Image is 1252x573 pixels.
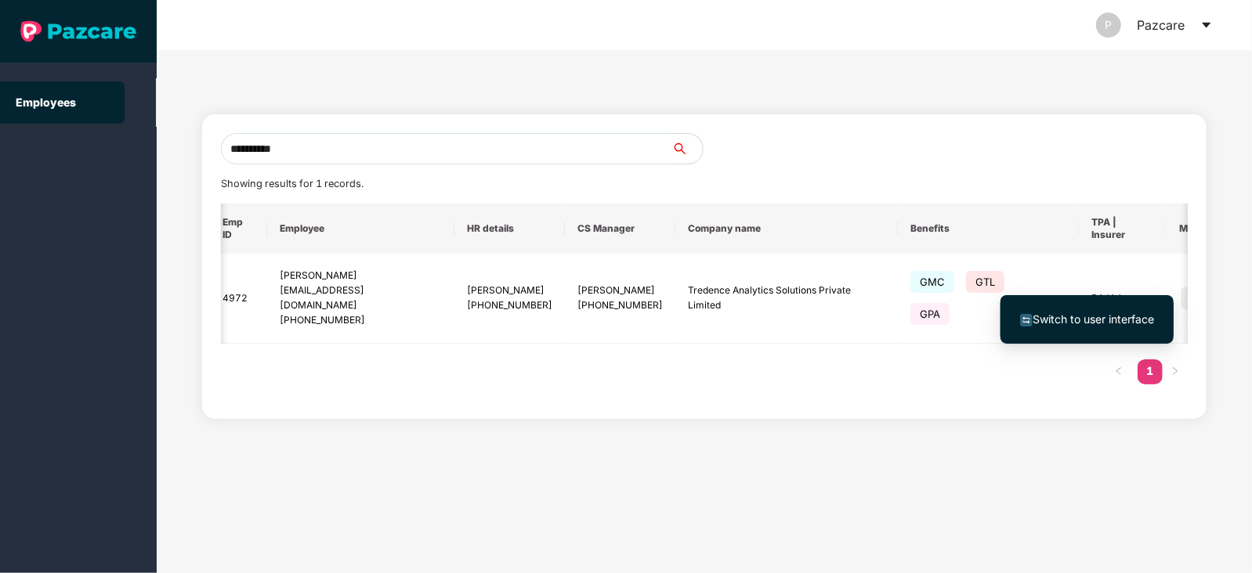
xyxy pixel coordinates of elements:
td: Tredence Analytics Solutions Private Limited [675,254,898,344]
th: More [1165,204,1215,254]
div: [EMAIL_ADDRESS][DOMAIN_NAME] [280,283,442,313]
button: left [1106,359,1131,384]
td: 4972 [210,254,267,344]
span: right [1171,366,1180,376]
th: Benefits [898,204,1079,254]
th: TPA | Insurer [1079,204,1165,254]
span: GPA [910,303,950,325]
span: P [1105,13,1113,38]
th: Employee [267,204,454,254]
li: 1 [1138,359,1163,384]
div: [PERSON_NAME] [467,283,552,298]
div: [PHONE_NUMBER] [280,313,442,328]
th: Company name [675,204,898,254]
span: GTL [966,271,1004,293]
div: [PHONE_NUMBER] [577,298,663,313]
span: caret-down [1200,19,1213,31]
button: right [1163,359,1188,384]
li: Previous Page [1106,359,1131,384]
span: search [671,142,703,155]
button: search [671,133,704,164]
a: 1 [1138,359,1163,383]
li: Next Page [1163,359,1188,384]
th: Emp ID [210,204,267,254]
div: [PHONE_NUMBER] [467,298,552,313]
img: svg+xml;base64,PHN2ZyB4bWxucz0iaHR0cDovL3d3dy53My5vcmcvMjAwMC9zdmciIHdpZHRoPSIxNiIgaGVpZ2h0PSIxNi... [1020,314,1033,326]
span: left [1114,366,1124,376]
span: GMC [910,271,954,293]
div: [PERSON_NAME] [280,268,442,283]
th: CS Manager [565,204,675,254]
img: icon [1181,287,1203,309]
span: Showing results for 1 records. [221,178,364,189]
div: [PERSON_NAME] [577,283,663,298]
span: Switch to user interface [1033,312,1154,326]
th: HR details [454,204,565,254]
a: Employees [16,95,76,109]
